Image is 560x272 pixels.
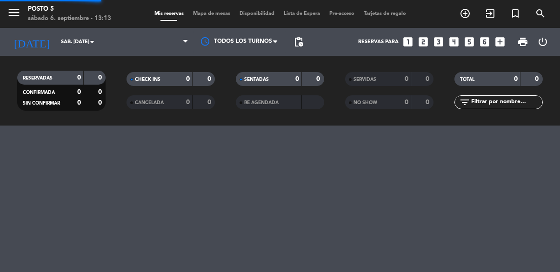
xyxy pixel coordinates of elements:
span: CONFIRMADA [23,90,55,95]
i: menu [7,6,21,20]
strong: 0 [98,89,104,95]
span: Reservas para [358,39,399,45]
span: SIN CONFIRMAR [23,101,60,106]
span: TOTAL [460,77,474,82]
i: exit_to_app [485,8,496,19]
span: CANCELADA [135,100,164,105]
span: Mapa de mesas [188,11,235,16]
strong: 0 [98,100,104,106]
strong: 0 [405,76,408,82]
i: looks_3 [433,36,445,48]
strong: 0 [316,76,322,82]
div: Posto 5 [28,5,111,14]
span: SENTADAS [244,77,269,82]
i: power_settings_new [537,36,548,47]
div: sábado 6. septiembre - 13:13 [28,14,111,23]
span: print [517,36,528,47]
i: looks_6 [479,36,491,48]
div: LOG OUT [533,28,553,56]
span: Lista de Espera [279,11,325,16]
strong: 0 [535,76,540,82]
span: CHECK INS [135,77,160,82]
strong: 0 [295,76,299,82]
strong: 0 [207,99,213,106]
span: Mis reservas [150,11,188,16]
i: filter_list [459,97,470,108]
strong: 0 [405,99,408,106]
strong: 0 [207,76,213,82]
i: [DATE] [7,32,56,52]
i: looks_one [402,36,414,48]
strong: 0 [186,99,190,106]
span: SERVIDAS [353,77,376,82]
i: looks_4 [448,36,460,48]
i: add_box [494,36,506,48]
i: looks_5 [463,36,475,48]
strong: 0 [98,74,104,81]
span: Pre-acceso [325,11,359,16]
i: turned_in_not [510,8,521,19]
i: looks_two [417,36,429,48]
strong: 0 [77,100,81,106]
span: NO SHOW [353,100,377,105]
span: RESERVADAS [23,76,53,80]
strong: 0 [426,76,431,82]
strong: 0 [77,74,81,81]
input: Filtrar por nombre... [470,97,542,107]
i: arrow_drop_down [87,36,98,47]
strong: 0 [426,99,431,106]
span: RE AGENDADA [244,100,279,105]
span: Tarjetas de regalo [359,11,411,16]
span: Disponibilidad [235,11,279,16]
button: menu [7,6,21,23]
i: search [535,8,546,19]
i: add_circle_outline [460,8,471,19]
strong: 0 [514,76,518,82]
strong: 0 [77,89,81,95]
strong: 0 [186,76,190,82]
span: pending_actions [293,36,304,47]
